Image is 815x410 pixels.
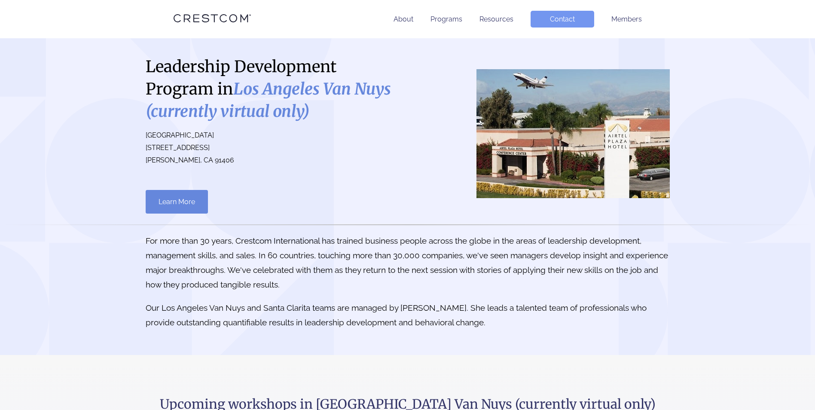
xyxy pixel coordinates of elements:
[146,190,208,214] a: Learn More
[611,15,642,23] a: Members
[146,55,399,122] h1: Leadership Development Program in
[394,15,413,23] a: About
[146,300,670,330] p: Our Los Angeles Van Nuys and Santa Clarita teams are managed by [PERSON_NAME]. She leads a talent...
[430,15,462,23] a: Programs
[146,129,399,166] p: [GEOGRAPHIC_DATA] [STREET_ADDRESS] [PERSON_NAME], CA 91406
[476,69,670,198] img: Los Angeles Van Nuys (currently virtual only)
[479,15,513,23] a: Resources
[531,11,594,28] a: Contact
[146,233,670,292] p: For more than 30 years, Crestcom International has trained business people across the globe in th...
[146,79,391,121] i: Los Angeles Van Nuys (currently virtual only)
